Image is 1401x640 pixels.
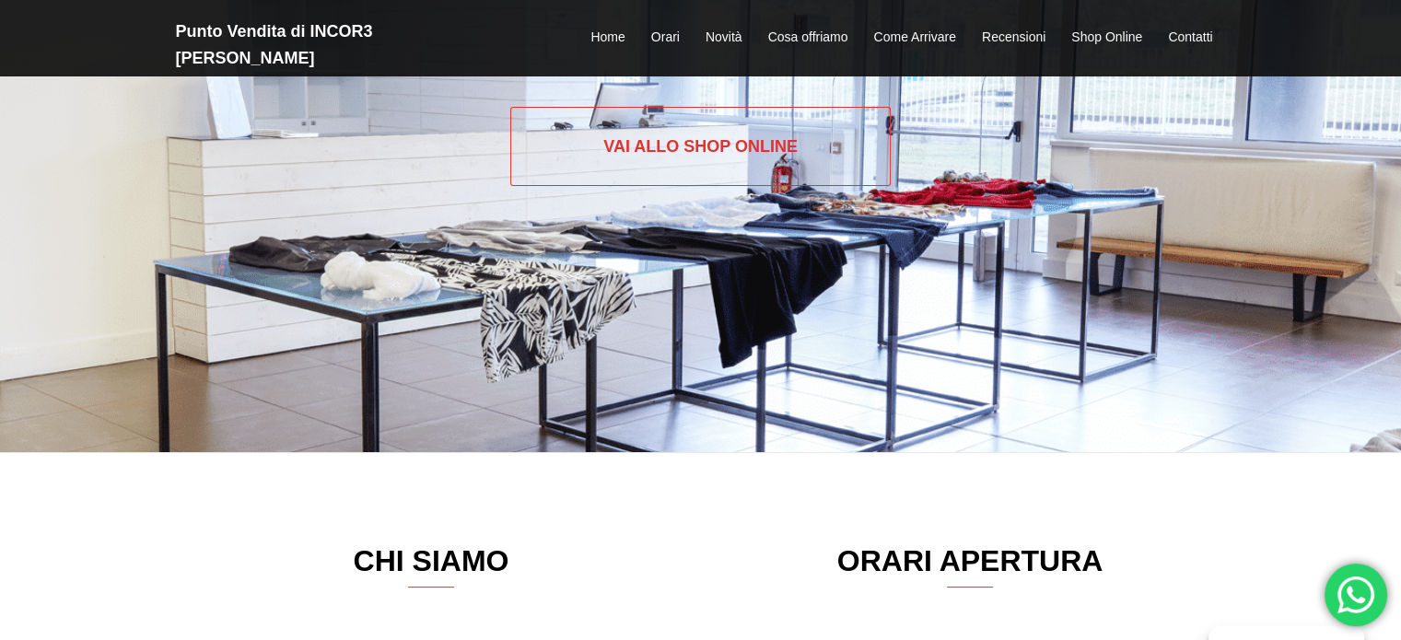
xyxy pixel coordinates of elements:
[982,27,1045,49] a: Recensioni
[510,107,891,186] a: Vai allo SHOP ONLINE
[176,18,508,72] h2: Punto Vendita di INCOR3 [PERSON_NAME]
[1325,564,1387,626] div: 'Hai
[768,27,848,49] a: Cosa offriamo
[715,544,1226,588] h3: ORARI APERTURA
[651,27,680,49] a: Orari
[1071,27,1142,49] a: Shop Online
[590,27,625,49] a: Home
[176,544,687,588] h3: CHI SIAMO
[873,27,955,49] a: Come Arrivare
[1168,27,1212,49] a: Contatti
[706,27,742,49] a: Novità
